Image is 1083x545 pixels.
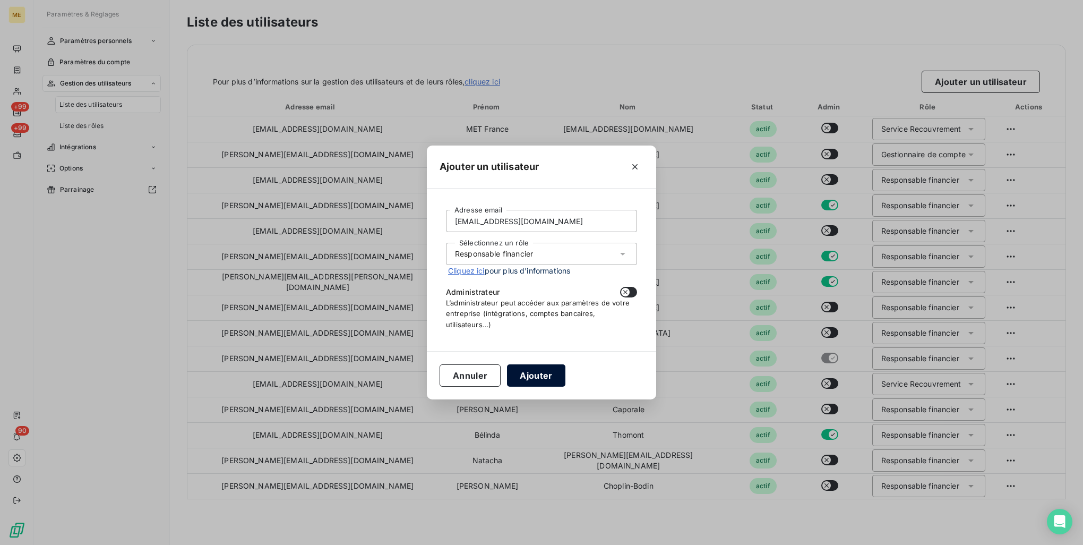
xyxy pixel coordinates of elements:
[448,265,570,276] span: pour plus d’informations
[446,210,637,232] input: placeholder
[455,249,533,259] div: Responsable financier
[446,287,500,297] span: Administrateur
[440,159,539,174] h5: Ajouter un utilisateur
[1047,509,1072,534] div: Open Intercom Messenger
[448,266,485,275] a: Cliquez ici
[446,299,630,328] span: L’administrateur peut accéder aux paramètres de votre entreprise (intégrations, comptes bancaires...
[507,364,565,387] button: Ajouter
[440,364,501,387] button: Annuler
